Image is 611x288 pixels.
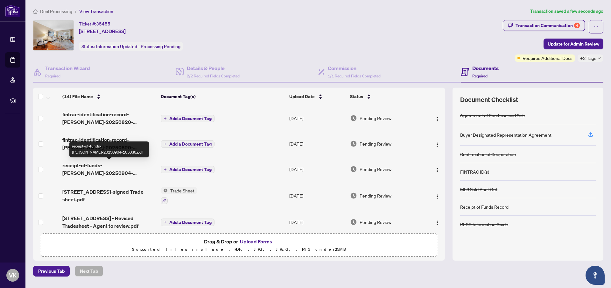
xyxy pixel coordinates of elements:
[435,142,440,147] img: Logo
[168,187,197,194] span: Trade Sheet
[523,54,572,61] span: Requires Additional Docs
[62,214,156,230] span: [STREET_ADDRESS] - Revised Tradesheet - Agent to review.pdf
[548,39,599,49] span: Update for Admin Review
[79,42,183,51] div: Status:
[62,136,156,151] span: fintrac-identification-record-[PERSON_NAME]-20250820-123358.pdf
[62,188,156,203] span: [STREET_ADDRESS]-signed Trade sheet.pdf
[158,88,286,105] th: Document Tag(s)
[287,209,348,235] td: [DATE]
[287,131,348,156] td: [DATE]
[79,9,113,14] span: View Transaction
[460,131,551,138] div: Buyer Designated Representation Agreement
[169,142,212,146] span: Add a Document Tag
[432,191,442,201] button: Logo
[62,111,156,126] span: fintrac-identification-record-[PERSON_NAME]-20250820-123442.pdf
[169,220,212,225] span: Add a Document Tag
[161,140,214,148] button: Add a Document Tag
[79,20,110,27] div: Ticket #:
[460,186,497,193] div: MLS Sold Print Out
[460,151,516,158] div: Confirmation of Cooperation
[33,20,74,50] img: IMG-W12074225_1.jpg
[40,9,72,14] span: Deal Processing
[594,25,598,29] span: ellipsis
[328,64,381,72] h4: Commission
[161,114,214,123] button: Add a Document Tag
[460,221,508,228] div: RECO Information Guide
[164,168,167,171] span: plus
[62,93,93,100] span: (14) File Name
[45,246,433,253] p: Supported files include .PDF, .JPG, .JPEG, .PNG under 25 MB
[38,266,65,276] span: Previous Tab
[187,74,240,78] span: 2/2 Required Fields Completed
[75,8,77,15] li: /
[360,140,391,147] span: Pending Review
[350,140,357,147] img: Document Status
[460,203,509,210] div: Receipt of Funds Record
[287,105,348,131] td: [DATE]
[5,5,20,17] img: logo
[350,115,357,122] img: Document Status
[348,88,424,105] th: Status
[96,44,180,49] span: Information Updated - Processing Pending
[33,266,70,277] button: Previous Tab
[164,117,167,120] span: plus
[472,64,499,72] h4: Documents
[9,271,17,280] span: VK
[530,8,603,15] article: Transaction saved a few seconds ago
[350,93,363,100] span: Status
[161,115,214,122] button: Add a Document Tag
[435,194,440,199] img: Logo
[360,192,391,199] span: Pending Review
[96,21,110,27] span: 35455
[432,164,442,174] button: Logo
[41,234,437,257] span: Drag & Drop orUpload FormsSupported files include .PDF, .JPG, .JPEG, .PNG under25MB
[360,115,391,122] span: Pending Review
[516,20,580,31] div: Transaction Communication
[350,166,357,173] img: Document Status
[79,27,126,35] span: [STREET_ADDRESS]
[33,9,38,14] span: home
[432,217,442,227] button: Logo
[287,182,348,209] td: [DATE]
[289,93,315,100] span: Upload Date
[287,88,348,105] th: Upload Date
[45,74,60,78] span: Required
[580,54,596,62] span: +2 Tags
[287,156,348,182] td: [DATE]
[435,168,440,173] img: Logo
[161,219,214,226] button: Add a Document Tag
[574,23,580,28] div: 4
[204,237,274,246] span: Drag & Drop or
[503,20,585,31] button: Transaction Communication4
[169,116,212,121] span: Add a Document Tag
[187,64,240,72] h4: Details & People
[435,117,440,122] img: Logo
[435,220,440,225] img: Logo
[161,166,214,173] button: Add a Document Tag
[350,219,357,226] img: Document Status
[472,74,488,78] span: Required
[360,166,391,173] span: Pending Review
[75,266,103,277] button: Next Tab
[169,167,212,172] span: Add a Document Tag
[161,187,197,204] button: Status IconTrade Sheet
[460,95,518,104] span: Document Checklist
[164,142,167,146] span: plus
[432,113,442,123] button: Logo
[544,39,603,49] button: Update for Admin Review
[238,237,274,246] button: Upload Forms
[69,141,149,157] div: receipt-of-funds-[PERSON_NAME]-20250904-105030.pdf
[586,266,605,285] button: Open asap
[60,88,158,105] th: (14) File Name
[164,220,167,224] span: plus
[598,57,601,60] span: down
[360,219,391,226] span: Pending Review
[350,192,357,199] img: Document Status
[432,139,442,149] button: Logo
[45,64,90,72] h4: Transaction Wizard
[328,74,381,78] span: 1/1 Required Fields Completed
[62,162,156,177] span: receipt-of-funds-[PERSON_NAME]-20250904-105030.pdf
